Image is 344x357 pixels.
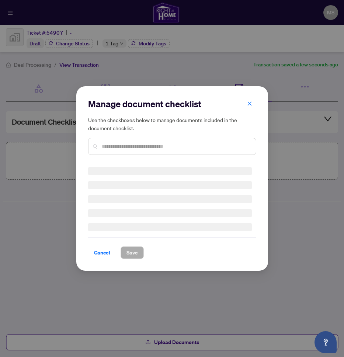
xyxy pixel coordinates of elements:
h2: Manage document checklist [88,98,256,110]
button: Save [121,246,144,259]
button: Cancel [88,246,116,259]
h5: Use the checkboxes below to manage documents included in the document checklist. [88,116,256,132]
button: Open asap [315,331,337,353]
span: close [247,101,252,106]
span: Cancel [94,247,110,259]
